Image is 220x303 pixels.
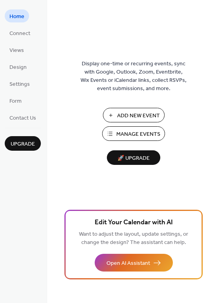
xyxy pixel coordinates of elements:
[81,60,187,93] span: Display one-time or recurring events, sync with Google, Outlook, Zoom, Eventbrite, Wix Events or ...
[5,43,29,56] a: Views
[9,13,24,21] span: Home
[103,108,165,122] button: Add New Event
[95,254,173,272] button: Open AI Assistant
[9,97,22,105] span: Form
[9,63,27,72] span: Design
[95,217,173,228] span: Edit Your Calendar with AI
[5,111,41,124] a: Contact Us
[9,30,30,38] span: Connect
[5,77,35,90] a: Settings
[79,229,188,248] span: Want to adjust the layout, update settings, or change the design? The assistant can help.
[106,259,150,268] span: Open AI Assistant
[112,153,156,164] span: 🚀 Upgrade
[5,26,35,39] a: Connect
[107,150,160,165] button: 🚀 Upgrade
[9,114,36,122] span: Contact Us
[5,60,31,73] a: Design
[102,126,165,141] button: Manage Events
[117,112,160,120] span: Add New Event
[9,46,24,55] span: Views
[9,80,30,89] span: Settings
[11,140,35,148] span: Upgrade
[5,94,26,107] a: Form
[5,136,41,151] button: Upgrade
[116,130,160,139] span: Manage Events
[5,9,29,22] a: Home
